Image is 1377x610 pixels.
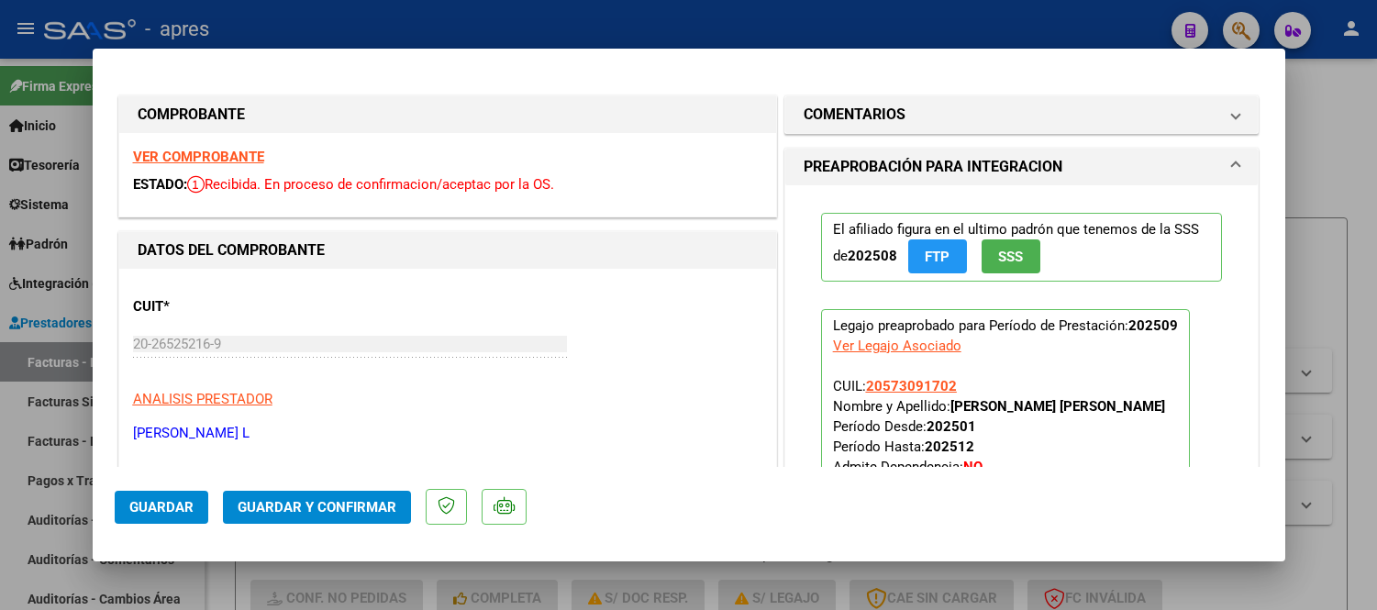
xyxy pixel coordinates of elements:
[138,241,325,259] strong: DATOS DEL COMPROBANTE
[187,176,554,193] span: Recibida. En proceso de confirmacion/aceptac por la OS.
[925,438,974,455] strong: 202512
[133,149,264,165] a: VER COMPROBANTE
[821,213,1223,282] p: El afiliado figura en el ultimo padrón que tenemos de la SSS de
[1128,317,1178,334] strong: 202509
[133,423,762,444] p: [PERSON_NAME] L
[866,378,957,394] span: 20573091702
[908,239,967,273] button: FTP
[785,185,1259,595] div: PREAPROBACIÓN PARA INTEGRACION
[821,309,1190,553] p: Legajo preaprobado para Período de Prestación:
[129,499,194,516] span: Guardar
[115,491,208,524] button: Guardar
[925,249,949,265] span: FTP
[963,459,983,475] strong: NO
[804,104,905,126] h1: COMENTARIOS
[1315,548,1359,592] iframe: Intercom live chat
[982,239,1040,273] button: SSS
[133,391,272,407] span: ANALISIS PRESTADOR
[833,378,1165,495] span: CUIL: Nombre y Apellido: Período Desde: Período Hasta: Admite Dependencia:
[998,249,1023,265] span: SSS
[804,156,1062,178] h1: PREAPROBACIÓN PARA INTEGRACION
[238,499,396,516] span: Guardar y Confirmar
[223,491,411,524] button: Guardar y Confirmar
[848,248,897,264] strong: 202508
[950,398,1165,415] strong: [PERSON_NAME] [PERSON_NAME]
[133,296,322,317] p: CUIT
[785,149,1259,185] mat-expansion-panel-header: PREAPROBACIÓN PARA INTEGRACION
[138,105,245,123] strong: COMPROBANTE
[927,418,976,435] strong: 202501
[833,336,961,356] div: Ver Legajo Asociado
[785,96,1259,133] mat-expansion-panel-header: COMENTARIOS
[133,176,187,193] span: ESTADO:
